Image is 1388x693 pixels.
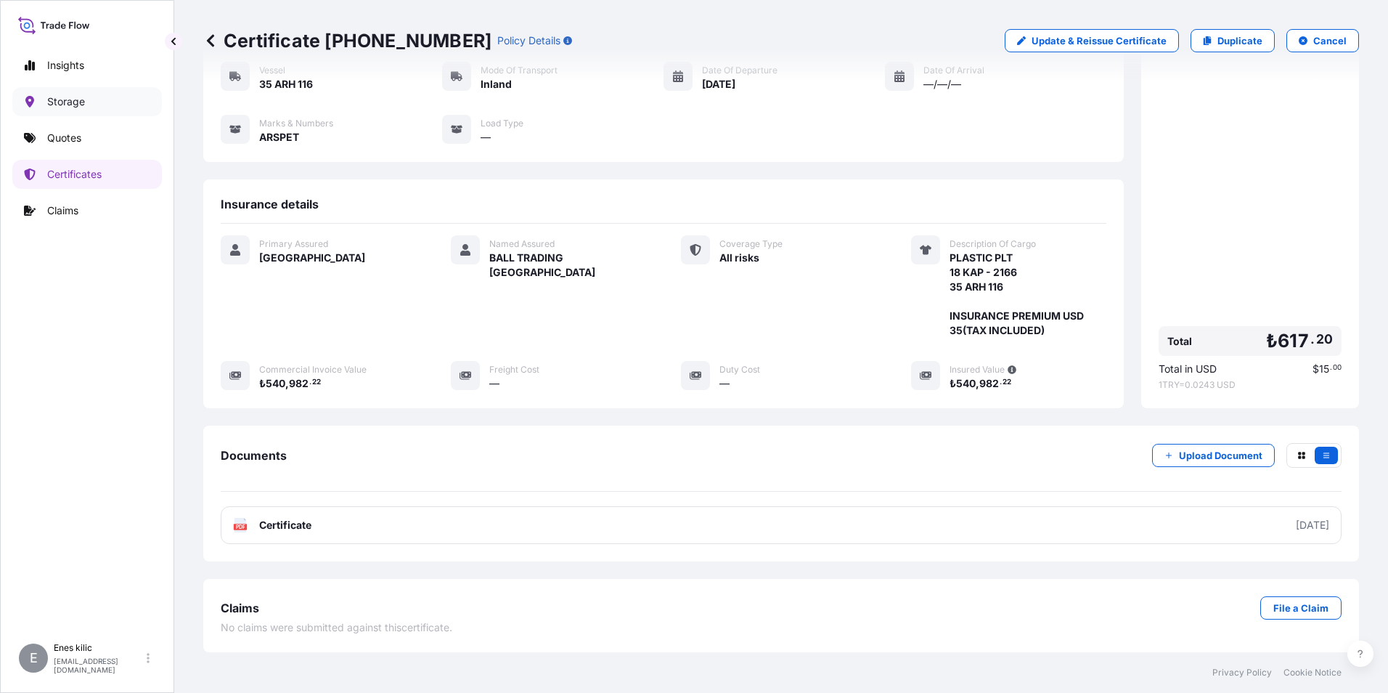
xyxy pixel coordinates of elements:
[1003,380,1011,385] span: 22
[47,131,81,145] p: Quotes
[719,364,760,376] span: Duty Cost
[976,378,979,389] span: ,
[12,123,162,153] a: Quotes
[489,364,539,376] span: Freight Cost
[1310,335,1315,344] span: .
[1212,667,1272,678] a: Privacy Policy
[236,524,245,530] text: PDF
[950,364,1005,376] span: Insured Value
[259,378,266,389] span: ₺
[47,94,85,109] p: Storage
[1286,29,1359,52] button: Cancel
[489,238,555,250] span: Named Assured
[950,251,1106,338] span: PLASTIC PLT 18 KAP - 2166 35 ARH 116 INSURANCE PREMIUM USD 35(TAX INCLUDED)
[309,380,311,385] span: .
[1179,448,1262,463] p: Upload Document
[481,118,523,129] span: Load Type
[12,196,162,225] a: Claims
[1316,335,1333,344] span: 20
[481,77,512,92] span: Inland
[30,651,38,665] span: E
[259,77,313,92] span: 35 ARH 116
[1313,364,1319,374] span: $
[259,364,367,376] span: Commercial Invoice Value
[1032,33,1167,48] p: Update & Reissue Certificate
[489,251,646,280] span: BALL TRADING [GEOGRAPHIC_DATA]
[1273,601,1328,615] p: File a Claim
[266,378,285,389] span: 540
[950,238,1036,250] span: Description Of Cargo
[1000,380,1002,385] span: .
[1278,332,1309,350] span: 617
[47,58,84,73] p: Insights
[259,518,311,532] span: Certificate
[1152,444,1275,467] button: Upload Document
[719,376,730,391] span: —
[489,376,499,391] span: —
[259,251,365,265] span: [GEOGRAPHIC_DATA]
[1005,29,1179,52] a: Update & Reissue Certificate
[719,251,759,265] span: All risks
[259,238,328,250] span: Primary Assured
[203,29,491,52] p: Certificate [PHONE_NUMBER]
[12,51,162,80] a: Insights
[1167,334,1192,349] span: Total
[1191,29,1275,52] a: Duplicate
[12,160,162,189] a: Certificates
[1330,365,1332,370] span: .
[1159,362,1217,376] span: Total in USD
[221,620,452,635] span: No claims were submitted against this certificate .
[221,506,1342,544] a: PDFCertificate[DATE]
[979,378,999,389] span: 982
[719,238,783,250] span: Coverage Type
[702,77,735,92] span: [DATE]
[1319,364,1329,374] span: 15
[54,642,144,654] p: Enes kilic
[1333,365,1342,370] span: 00
[312,380,321,385] span: 22
[47,167,102,182] p: Certificates
[956,378,976,389] span: 540
[259,118,333,129] span: Marks & Numbers
[950,378,956,389] span: ₺
[1283,667,1342,678] a: Cookie Notice
[923,77,961,92] span: —/—/—
[1266,332,1278,350] span: ₺
[1159,379,1342,391] span: 1 TRY = 0.0243 USD
[47,203,78,218] p: Claims
[1313,33,1347,48] p: Cancel
[1217,33,1262,48] p: Duplicate
[1260,596,1342,620] a: File a Claim
[54,657,144,674] p: [EMAIL_ADDRESS][DOMAIN_NAME]
[221,197,319,211] span: Insurance details
[12,87,162,116] a: Storage
[259,130,299,145] span: ARSPET
[497,33,560,48] p: Policy Details
[289,378,309,389] span: 982
[221,601,259,615] span: Claims
[221,448,287,463] span: Documents
[481,130,491,145] span: —
[1296,518,1329,532] div: [DATE]
[285,378,289,389] span: ,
